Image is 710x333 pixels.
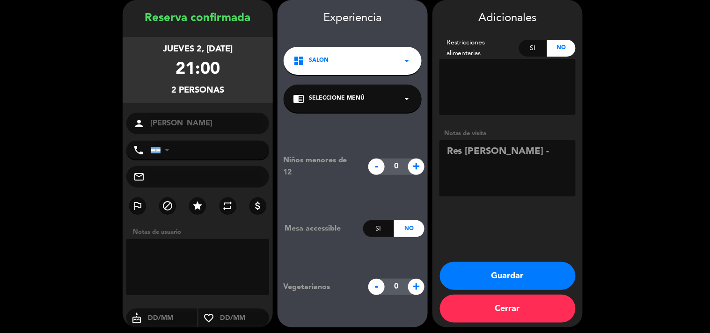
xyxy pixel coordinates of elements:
i: star [192,200,203,211]
div: 21:00 [176,56,220,84]
div: Restricciones alimentarias [439,37,519,59]
span: SALON [309,56,329,65]
div: Experiencia [278,9,428,28]
i: arrow_drop_down [401,93,412,104]
span: - [368,159,385,175]
div: Si [363,220,394,237]
div: No [394,220,425,237]
div: 2 personas [171,84,224,97]
input: DD/MM [219,312,269,324]
i: repeat [222,200,234,211]
div: Adicionales [439,9,576,28]
i: favorite_border [198,312,219,324]
span: Seleccione Menú [309,94,365,103]
i: mail_outline [133,171,145,182]
div: Niños menores de 12 [276,154,364,179]
i: block [162,200,173,211]
i: person [133,118,145,129]
i: dashboard [293,55,304,66]
i: cake [126,312,147,324]
i: attach_money [252,200,264,211]
span: - [368,279,385,295]
i: arrow_drop_down [401,55,412,66]
button: Cerrar [440,295,576,323]
div: Notas de visita [439,129,576,138]
div: Mesa accessible [278,223,363,235]
span: + [408,279,425,295]
div: No [547,40,576,57]
i: outlined_flag [132,200,143,211]
div: Vegetarianos [276,281,364,293]
div: Argentina: +54 [151,141,173,159]
div: Si [519,40,548,57]
input: DD/MM [147,312,197,324]
div: Reserva confirmada [123,9,273,28]
button: Guardar [440,262,576,290]
i: phone [133,145,144,156]
div: Notas de usuario [128,227,273,237]
div: jueves 2, [DATE] [163,43,233,56]
i: chrome_reader_mode [293,93,304,104]
span: + [408,159,425,175]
